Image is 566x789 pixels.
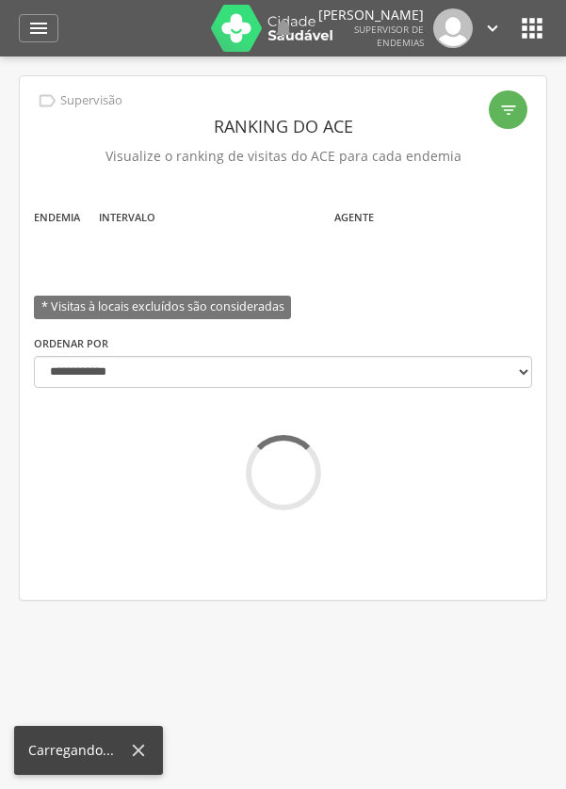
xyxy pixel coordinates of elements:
a:  [482,8,503,48]
label: Agente [334,210,374,225]
span: Supervisor de Endemias [354,23,424,49]
label: Endemia [34,210,80,225]
p: Supervisão [60,93,122,108]
i:  [27,17,50,40]
i:  [517,13,547,43]
i:  [499,101,518,120]
p: [PERSON_NAME] [318,8,424,22]
header: Ranking do ACE [34,109,532,143]
i:  [272,17,295,40]
a:  [272,8,295,48]
span: * Visitas à locais excluídos são consideradas [34,296,291,319]
i:  [37,90,57,111]
label: Intervalo [99,210,155,225]
label: Ordenar por [34,336,108,351]
p: Visualize o ranking de visitas do ACE para cada endemia [34,143,532,169]
i:  [482,18,503,39]
a:  [19,14,58,42]
div: Filtro [489,90,527,129]
div: Carregando... [28,741,128,760]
